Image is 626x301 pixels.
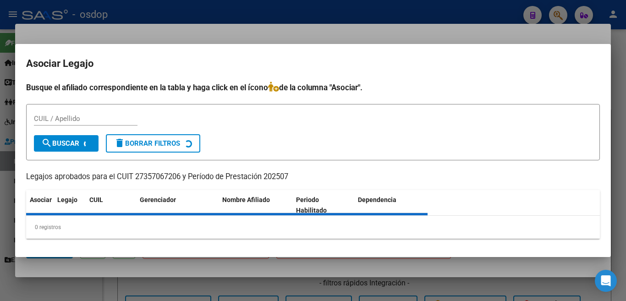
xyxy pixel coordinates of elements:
[34,135,99,152] button: Buscar
[26,171,600,183] p: Legajos aprobados para el CUIT 27357067206 y Período de Prestación 202507
[354,190,428,220] datatable-header-cell: Dependencia
[106,134,200,153] button: Borrar Filtros
[136,190,219,220] datatable-header-cell: Gerenciador
[89,196,103,203] span: CUIL
[41,139,79,148] span: Buscar
[57,196,77,203] span: Legajo
[26,82,600,93] h4: Busque el afiliado correspondiente en la tabla y haga click en el ícono de la columna "Asociar".
[26,190,54,220] datatable-header-cell: Asociar
[358,196,396,203] span: Dependencia
[41,137,52,148] mat-icon: search
[140,196,176,203] span: Gerenciador
[292,190,354,220] datatable-header-cell: Periodo Habilitado
[222,196,270,203] span: Nombre Afiliado
[54,190,86,220] datatable-header-cell: Legajo
[26,216,600,239] div: 0 registros
[30,196,52,203] span: Asociar
[219,190,292,220] datatable-header-cell: Nombre Afiliado
[296,196,327,214] span: Periodo Habilitado
[86,190,136,220] datatable-header-cell: CUIL
[595,270,617,292] div: Open Intercom Messenger
[114,137,125,148] mat-icon: delete
[26,55,600,72] h2: Asociar Legajo
[114,139,180,148] span: Borrar Filtros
